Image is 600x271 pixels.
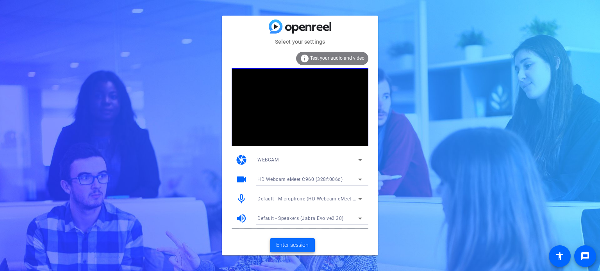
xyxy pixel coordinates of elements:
mat-icon: message [580,252,590,261]
img: blue-gradient.svg [269,19,331,33]
span: Default - Microphone (HD Webcam eMeet C960) [257,195,367,202]
span: Test your audio and video [310,55,364,61]
mat-icon: accessibility [555,252,564,261]
mat-icon: videocam [236,174,247,185]
span: HD Webcam eMeet C960 (328f:006d) [257,177,343,182]
mat-icon: camera [236,154,247,166]
mat-icon: volume_up [236,213,247,224]
span: Enter session [276,241,309,249]
mat-icon: mic_none [236,193,247,205]
span: WEBCAM [257,157,279,163]
button: Enter session [270,238,315,252]
mat-card-subtitle: Select your settings [222,37,378,46]
mat-icon: info [300,54,309,63]
span: Default - Speakers (Jabra Evolve2 30) [257,216,344,221]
